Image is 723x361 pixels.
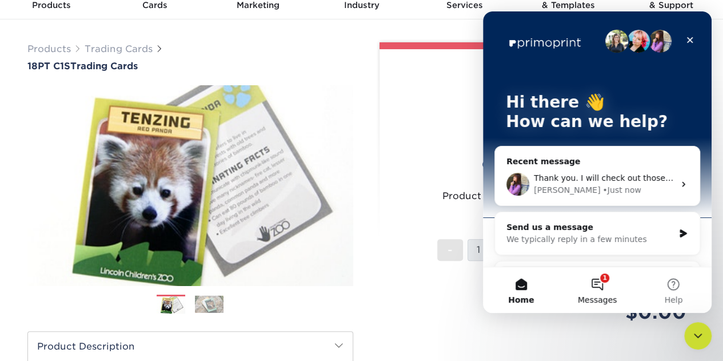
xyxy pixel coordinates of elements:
[684,322,712,350] iframe: Intercom live chat
[157,295,185,315] img: Trading Cards 01
[27,73,353,298] img: 18PT C1S 01
[3,326,97,357] iframe: Google Customer Reviews
[27,61,353,72] a: 18PT C1STrading Cards
[448,241,453,259] span: -
[389,49,687,93] div: Select your options:
[27,61,353,72] h1: Trading Cards
[483,11,712,313] iframe: Intercom live chat
[27,43,71,54] a: Products
[482,158,529,172] div: Weight
[27,61,70,72] span: 18PT C1S
[195,295,223,313] img: Trading Cards 02
[85,43,153,54] a: Trading Cards
[28,332,353,361] h2: Product Description
[442,189,529,203] div: Product Category
[437,221,529,235] div: Sets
